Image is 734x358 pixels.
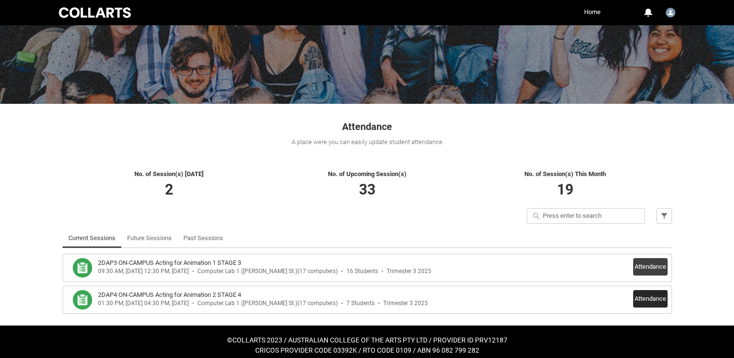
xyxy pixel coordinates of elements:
div: 16 Students [346,268,378,275]
span: 19 [557,181,573,198]
input: Press enter to search [527,208,645,224]
a: Home [582,5,603,19]
span: 2 [165,181,173,198]
button: Attendance [633,290,668,308]
div: 09:30 AM, [DATE] 12:30 PM, [DATE] [98,268,189,275]
li: Current Sessions [63,228,121,248]
div: Computer Lab 1 ([PERSON_NAME] St.)(17 computers) [197,268,338,275]
button: Attendance [633,258,668,276]
span: No. of Session(s) This Month [524,170,606,178]
a: Current Sessions [68,228,115,248]
a: Future Sessions [127,228,172,248]
li: Past Sessions [178,228,229,248]
span: 33 [359,181,375,198]
div: Trimester 3 2025 [387,268,431,275]
div: Computer Lab 1 ([PERSON_NAME] St.)(17 computers) [197,300,338,307]
span: No. of Upcoming Session(s) [328,170,407,178]
div: Trimester 3 2025 [383,300,428,307]
button: User Profile Neil.Sanders [663,4,678,19]
div: 01:30 PM, [DATE] 04:30 PM, [DATE] [98,300,189,307]
h3: 2DAP4 ON-CAMPUS Acting for Animation 2 STAGE 4 [98,290,241,300]
span: Attendance [342,121,392,132]
div: A place were you can easily update student attendance [63,137,672,147]
a: Past Sessions [183,228,223,248]
div: 7 Students [346,300,375,307]
span: No. of Session(s) [DATE] [134,170,204,178]
h3: 2DAP3 ON-CAMPUS Acting for Animation 1 STAGE 3 [98,258,241,268]
li: Future Sessions [121,228,178,248]
img: Neil.Sanders [666,8,675,17]
button: Filter [656,208,672,224]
